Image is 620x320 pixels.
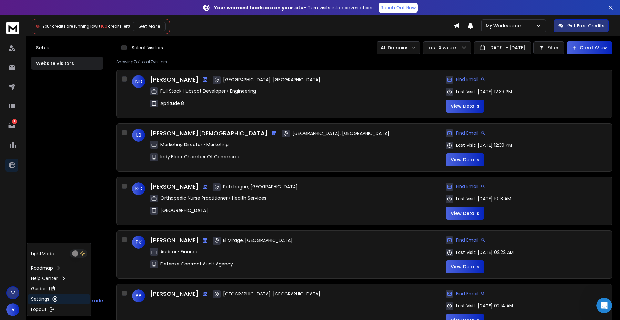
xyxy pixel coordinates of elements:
[132,75,145,88] span: ND
[223,291,320,297] span: [GEOGRAPHIC_DATA], [GEOGRAPHIC_DATA]
[160,207,208,214] span: [GEOGRAPHIC_DATA]
[18,4,29,14] img: Profile image for Box
[456,303,513,309] span: Last Visit: [DATE] 02:14 AM
[13,82,103,95] input: Enter your email
[456,88,512,95] span: Last Visit: [DATE] 12:39 PM
[116,59,612,65] p: Showing 7 of total 7 visitors
[12,119,17,124] p: 1
[6,303,19,316] button: R
[423,41,471,54] button: Last 4 weeks
[456,195,511,202] span: Last Visit: [DATE] 10:13 AM
[132,182,145,195] span: KC
[82,297,103,304] div: Upgrade
[446,100,484,113] button: View Details
[5,25,106,46] div: You'll get a reply from the support team.
[150,129,268,138] h3: [PERSON_NAME][DEMOGRAPHIC_DATA]
[446,129,485,137] div: Find Email
[10,192,64,195] div: [PERSON_NAME] • 15h ago
[132,289,145,302] span: PP
[456,142,512,148] span: Last Visit: [DATE] 12:39 PM
[160,248,199,255] span: Auditor • Finance
[377,41,420,54] button: All Domains
[133,22,166,31] button: Get More
[10,29,101,42] div: You'll get a reply from the support team.
[292,130,389,136] span: [GEOGRAPHIC_DATA], [GEOGRAPHIC_DATA]
[31,6,41,11] h1: Box
[31,265,53,271] p: Roadmap
[567,23,604,29] p: Get Free Credits
[5,198,124,209] textarea: Message…
[42,24,98,29] span: Your credits are running low!
[111,209,121,219] button: Send a message…
[31,275,58,282] p: Help Center
[160,141,229,148] span: Marketing Director • Marketing
[214,5,374,11] p: – Turn visits into conversations
[5,111,124,126] div: Raj says…
[533,41,564,54] button: Filter
[474,41,531,54] button: [DATE] - [DATE]
[5,46,124,61] div: Box says…
[4,3,16,15] button: go back
[28,263,90,273] a: Roadmap
[28,273,90,284] a: Help Center
[446,153,484,166] button: View Details
[446,75,485,84] div: Find Email
[103,82,116,95] button: Submit
[150,236,199,245] h3: [PERSON_NAME]
[223,237,293,244] span: El Mirage, [GEOGRAPHIC_DATA]
[446,289,485,298] div: Find Email
[381,5,416,11] p: Reach Out Now
[160,100,184,106] span: Aptitude 8
[31,285,46,292] p: Guides
[160,88,256,94] span: Full Stack Hubspot Developer • Engineering
[5,126,106,190] div: Hi [PERSON_NAME], with the tracking snippet added to your website, we’re typically able to track ...
[446,207,484,220] button: View Details
[132,45,163,51] p: Select Visitors
[223,184,298,190] span: Patchogue, [GEOGRAPHIC_DATA]
[132,129,145,142] span: LB
[5,11,124,26] div: Box says…
[160,261,233,267] span: Defense Contract Audit Agency
[5,126,124,205] div: Raj says…
[150,182,199,191] h3: [PERSON_NAME]
[10,15,45,21] div: Welcome back!
[19,112,26,118] img: Profile image for Raj
[31,57,103,70] button: Website Visitors
[5,61,124,111] div: Box says…
[427,45,460,51] p: Last 4 weeks
[99,24,130,29] span: ( credits left)
[28,294,90,304] a: Settings
[446,182,485,191] div: Find Email
[101,3,113,15] button: Home
[160,154,241,160] span: Indy Black Chamber Of Commerce
[379,3,418,13] a: Reach Out Now
[28,113,64,117] b: [PERSON_NAME]
[446,236,485,244] div: Find Email
[160,195,266,201] span: Orthopedic Nurse Practitioner • Health Services
[31,296,49,302] p: Settings
[13,73,116,80] div: Get notified by email
[31,306,46,313] p: Logout
[446,260,484,273] button: View Details
[486,23,523,29] p: My Workspace
[5,119,18,132] a: 1
[28,284,90,294] a: Guides
[20,211,26,216] button: Gif picker
[150,75,199,84] h3: [PERSON_NAME]
[101,24,107,29] span: 100
[10,211,15,216] button: Emoji picker
[28,112,110,118] div: joined the conversation
[567,41,612,54] button: CreateView
[223,76,320,83] span: [GEOGRAPHIC_DATA], [GEOGRAPHIC_DATA]
[10,130,101,186] div: Hi [PERSON_NAME], with the tracking snippet added to your website, we’re typically able to track ...
[596,298,612,313] iframe: Intercom live chat
[214,5,304,11] strong: Your warmest leads are on your site
[5,25,124,46] div: Box says…
[6,22,19,34] img: logo
[31,41,103,54] button: Setup
[554,19,609,32] button: Get Free Credits
[10,50,89,57] div: Give the team a way to reach you:
[132,236,145,249] span: PK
